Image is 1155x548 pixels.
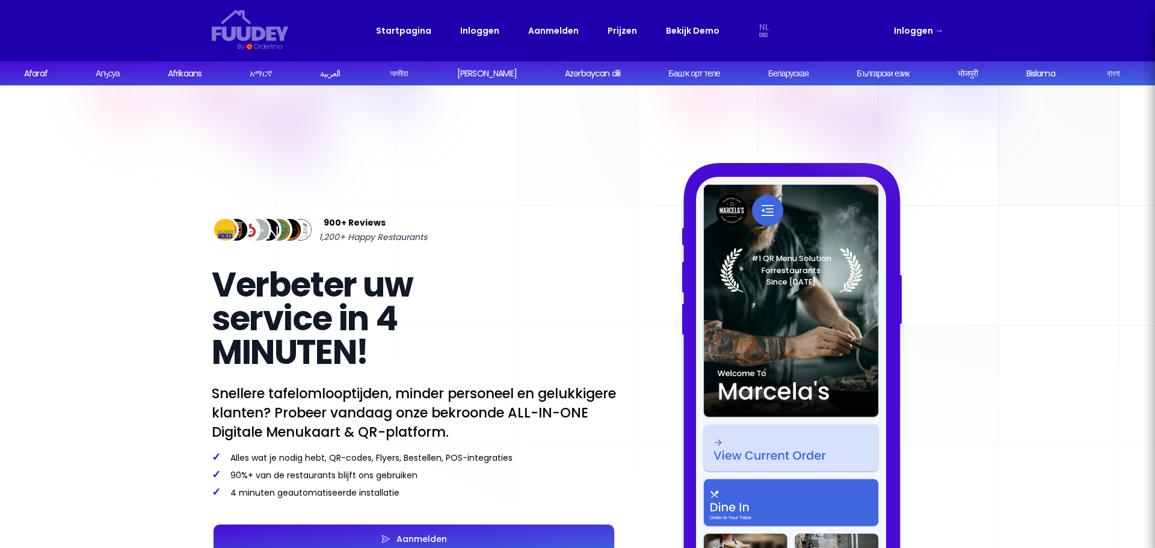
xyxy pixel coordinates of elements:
span: ✓ [212,484,221,499]
span: → [935,25,943,37]
span: ✓ [212,467,221,482]
div: Башҡорт теле [615,67,666,80]
div: By [237,42,244,52]
div: Беларуская [714,67,754,80]
a: Prijzen [608,23,637,38]
svg: {/* Added fill="currentColor" here */} {/* This rectangle defines the background. Its explicit fi... [212,10,289,42]
img: Review Img [255,217,282,244]
img: Review Img [244,217,271,244]
p: 4 minuten geautomatiseerde installatie [212,486,616,499]
div: Afrikaans [114,67,148,80]
div: भोजपुरी [904,67,925,80]
img: Review Img [266,217,293,244]
img: Review Img [287,217,314,244]
div: བོད་ཡིག [1119,67,1138,80]
a: Startpagina [376,23,431,38]
span: 900+ Reviews [324,215,386,230]
div: Български език [803,67,856,80]
div: العربية [266,67,286,80]
div: বাংলা [1053,67,1066,80]
div: አማርኛ [196,67,218,80]
span: Verbeter uw service in 4 MINUTEN! [212,261,413,376]
div: Bislama [972,67,1001,80]
p: Alles wat je nodig hebt, QR-codes, Flyers, Bestellen, POS-integraties [212,451,616,464]
a: Inloggen [460,23,499,38]
p: Snellere tafelomlooptijden, minder personeel en gelukkigere klanten? Probeer vandaag onze bekroon... [212,384,616,442]
div: অসমীয়া [336,67,354,80]
a: Inloggen [894,23,943,38]
span: 1,200+ Happy Restaurants [319,230,427,244]
img: Review Img [277,217,304,244]
div: Аҧсуа [42,67,66,80]
div: Aanmelden [390,535,447,543]
a: Bekijk Demo [666,23,719,38]
img: Review Img [212,217,239,244]
div: [PERSON_NAME] [404,67,463,80]
img: Review Img [233,217,260,244]
div: Azərbaycan dili [511,67,567,80]
img: Review Img [223,217,250,244]
a: Aanmelden [528,23,579,38]
img: Laurel [720,248,863,292]
span: ✓ [212,449,221,464]
div: Orderlina [254,42,282,52]
p: 90%+ van de restaurants blijft ons gebruiken [212,469,616,481]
